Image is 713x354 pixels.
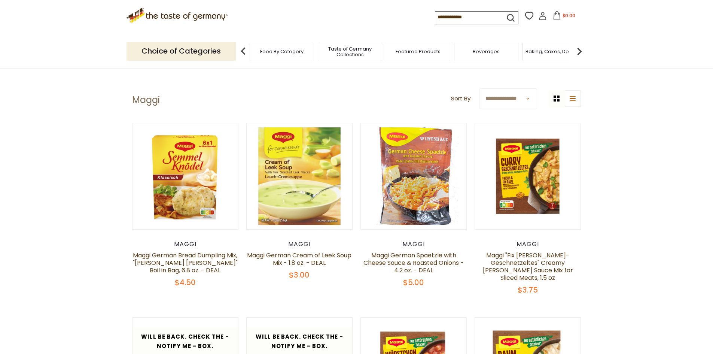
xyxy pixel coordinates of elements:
img: Maggi Curry-Geschnetzeltes [475,123,581,229]
label: Sort By: [451,94,472,103]
h1: Maggi [132,94,160,106]
a: Maggi German Bread Dumpling Mix, "[PERSON_NAME] [PERSON_NAME]" Boil in Bag, 6.8 oz. - DEAL [133,251,238,275]
div: Maggi [360,240,467,248]
a: Maggi "Fix [PERSON_NAME]-Geschnetzeltes" Creamy [PERSON_NAME] Sauce Mix for Sliced Meats, 1.5 oz [483,251,573,282]
img: next arrow [572,44,587,59]
a: Featured Products [396,49,441,54]
a: Food By Category [260,49,304,54]
button: $0.00 [548,11,580,22]
a: Baking, Cakes, Desserts [525,49,583,54]
img: Maggi German Cream of Leek Soup Mix [247,123,353,229]
img: Maggi Cheese Spaetzle with Roasted Onions [361,123,467,229]
span: $5.00 [403,277,424,288]
a: Maggi German Spaetzle with Cheese Sauce & Roasted Onions - 4.2 oz. - DEAL [363,251,464,275]
img: Maggi Bread Dumpling Mix Semmel Knoedel [132,123,238,229]
div: Maggi [132,240,239,248]
a: Maggi German Cream of Leek Soup Mix - 1.8 oz. - DEAL [247,251,351,267]
span: $3.75 [518,285,538,295]
p: Choice of Categories [127,42,236,60]
span: $4.50 [175,277,196,288]
span: $3.00 [289,270,310,280]
div: Maggi [246,240,353,248]
div: Maggi [475,240,581,248]
a: Taste of Germany Collections [320,46,380,57]
a: Beverages [473,49,500,54]
span: $0.00 [563,12,575,19]
img: previous arrow [236,44,251,59]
